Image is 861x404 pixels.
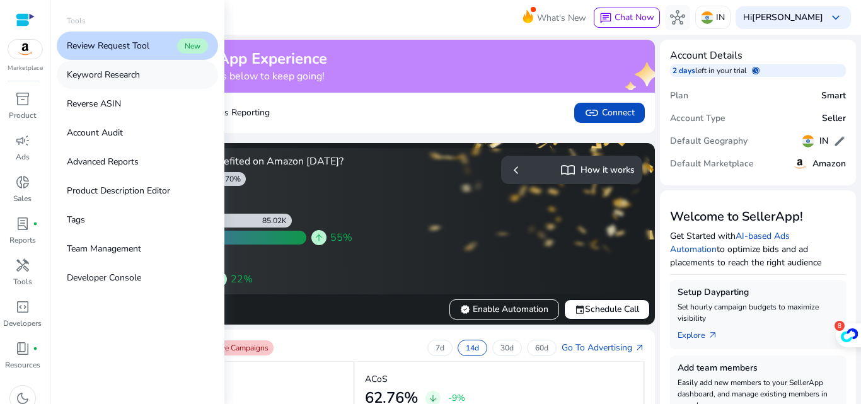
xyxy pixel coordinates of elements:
p: Get Started with to optimize bids and ad placements to reach the right audience [670,229,847,269]
p: Sales [13,193,32,204]
h5: How it works [581,165,635,176]
p: Marketplace [8,64,43,73]
h5: Setup Dayparting [678,287,839,298]
p: 2 days [673,66,695,76]
p: -9% [448,394,465,403]
span: link [584,105,599,120]
p: Developers [3,318,42,329]
h5: Account Type [670,113,725,124]
img: amazon.svg [792,156,807,171]
img: amazon.svg [8,40,42,59]
span: chevron_left [509,163,524,178]
span: book_4 [15,341,30,356]
span: fiber_manual_record [33,346,38,351]
p: Tools [13,276,32,287]
div: 70% [225,174,246,184]
h5: IN [819,136,828,147]
span: hub [670,10,685,25]
h5: Amazon [812,159,846,170]
a: AI-based Ads Automation [670,230,790,255]
span: Schedule Call [575,303,639,316]
p: Tags [67,213,85,226]
span: arrow_downward [428,393,438,403]
span: arrow_outward [708,330,718,340]
p: Product Description Editor [67,184,170,197]
div: 85.02K [262,216,292,226]
a: Go To Advertisingarrow_outward [562,341,645,354]
h5: Default Marketplace [670,159,754,170]
p: Resources [5,359,40,371]
p: Reverse ASIN [67,97,121,110]
span: event [575,304,585,315]
p: Tools [67,15,86,26]
p: Advanced Reports [67,155,139,168]
p: 60d [535,343,548,353]
span: Enable Automation [460,303,548,316]
span: What's New [537,7,586,29]
span: campaign [15,133,30,148]
p: IN [716,6,725,28]
p: Keyword Research [67,68,140,81]
span: arrow_upward [314,233,324,243]
p: Product [9,110,36,121]
h5: Default Geography [670,136,748,147]
button: verifiedEnable Automation [449,299,559,320]
button: hub [665,5,690,30]
span: Connect [584,105,635,120]
span: New [177,38,208,54]
b: [PERSON_NAME] [752,11,823,23]
p: 30d [500,343,514,353]
span: chat [599,12,612,25]
img: in.svg [802,135,814,147]
span: arrow_outward [635,343,645,353]
button: chatChat Now [594,8,660,28]
p: Hi [743,13,823,22]
span: import_contacts [560,163,575,178]
a: Explorearrow_outward [678,324,728,342]
span: 55% [330,230,352,245]
p: Review Request Tool [67,39,149,52]
button: eventSchedule Call [564,299,650,320]
span: lab_profile [15,216,30,231]
h5: Plan [670,91,688,101]
p: ACoS [365,372,388,386]
img: in.svg [701,11,714,24]
span: inventory_2 [15,91,30,107]
span: keyboard_arrow_down [828,10,843,25]
span: verified [460,304,470,315]
span: schedule [752,67,760,74]
span: 22% [231,272,253,287]
span: code_blocks [15,299,30,315]
p: Team Management [67,242,141,255]
span: handyman [15,258,30,273]
h5: Add team members [678,363,839,374]
button: linkConnect [574,103,645,123]
p: Set hourly campaign budgets to maximize visibility [678,301,839,324]
span: Chat Now [615,11,654,23]
h5: Smart [821,91,846,101]
span: edit [833,135,846,147]
h3: Welcome to SellerApp! [670,209,847,224]
span: fiber_manual_record [33,221,38,226]
span: donut_small [15,175,30,190]
p: Developer Console [67,271,141,284]
span: No Active Campaigns [195,343,269,353]
h4: Account Details [670,50,847,62]
p: 7d [436,343,444,353]
p: Ads [16,151,30,163]
h5: Seller [822,113,846,124]
p: Reports [9,234,36,246]
p: left in your trial [695,66,752,76]
p: Account Audit [67,126,123,139]
p: 14d [466,343,479,353]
